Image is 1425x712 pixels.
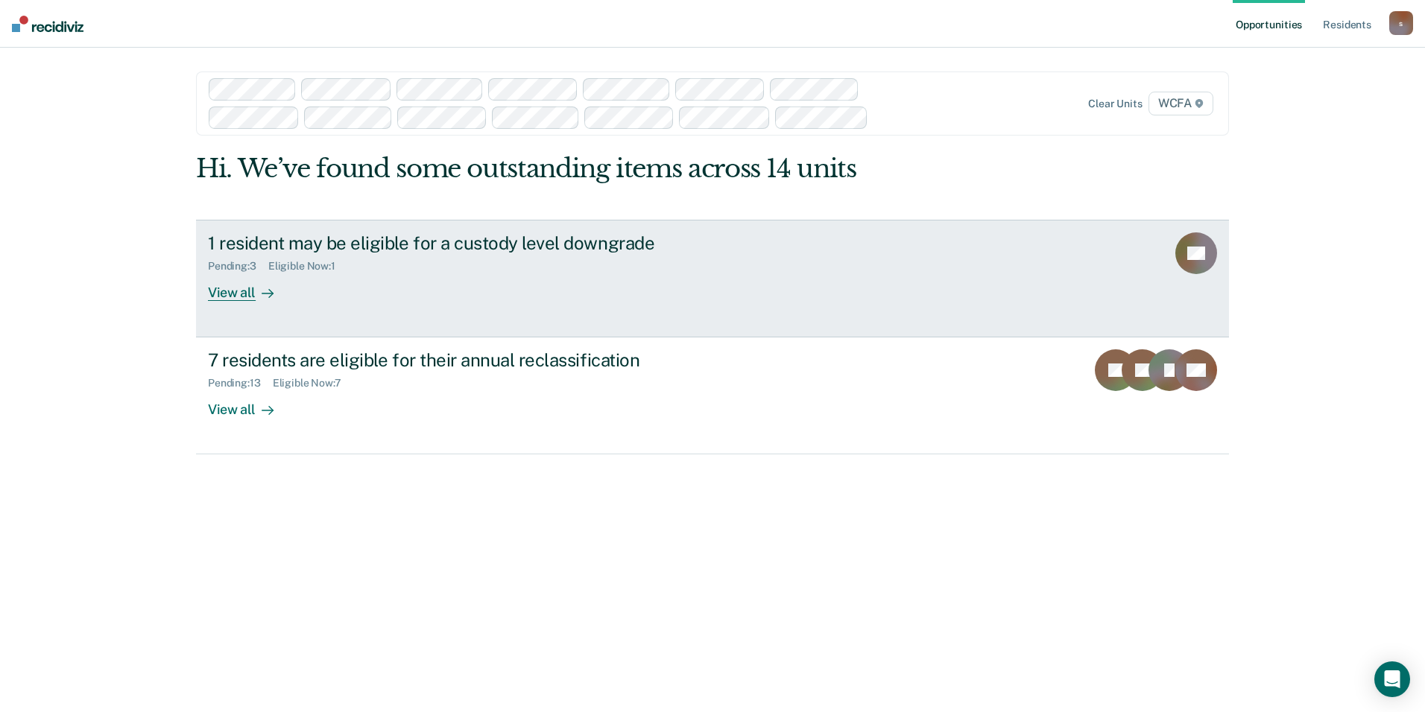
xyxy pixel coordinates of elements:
a: 7 residents are eligible for their annual reclassificationPending:13Eligible Now:7View all [196,337,1229,454]
div: View all [208,390,291,419]
div: Eligible Now : 7 [273,377,353,390]
button: s [1389,11,1413,35]
div: Pending : 3 [208,260,268,273]
div: Clear units [1088,98,1143,110]
div: Open Intercom Messenger [1374,661,1410,697]
div: Eligible Now : 1 [268,260,347,273]
div: Hi. We’ve found some outstanding items across 14 units [196,153,1023,184]
img: Recidiviz [12,16,83,32]
div: View all [208,272,291,301]
div: Pending : 13 [208,377,273,390]
span: WCFA [1148,92,1213,115]
div: 7 residents are eligible for their annual reclassification [208,349,731,371]
a: 1 resident may be eligible for a custody level downgradePending:3Eligible Now:1View all [196,220,1229,337]
div: 1 resident may be eligible for a custody level downgrade [208,232,731,254]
